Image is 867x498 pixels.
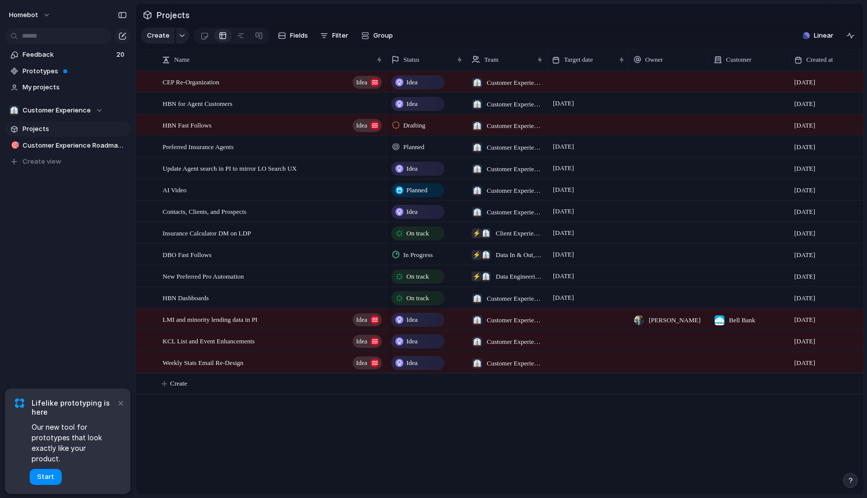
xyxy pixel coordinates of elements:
[472,358,482,368] div: 👔
[30,469,62,485] button: Start
[356,356,367,370] span: Idea
[487,358,543,368] span: Customer Experience
[794,358,815,368] span: [DATE]
[726,55,752,65] span: Customer
[481,228,491,238] div: 👔
[496,250,543,260] span: Data In & Out , Customer Experience
[5,154,130,169] button: Create view
[472,250,482,260] div: ⚡
[550,162,576,174] span: [DATE]
[32,399,115,417] span: Lifelike prototyping is here
[332,31,348,41] span: Filter
[274,28,312,44] button: Fields
[23,157,61,167] span: Create view
[155,6,192,24] span: Projects
[5,103,130,118] button: 👔Customer Experience
[484,55,499,65] span: Team
[406,358,417,368] span: Idea
[496,228,543,238] span: Client Experience , Customer Experience
[472,78,482,88] div: 👔
[9,105,19,115] div: 👔
[406,207,417,217] span: Idea
[23,105,91,115] span: Customer Experience
[9,141,19,151] button: 🎯
[353,76,382,89] button: Idea
[174,55,190,65] span: Name
[353,335,382,348] button: Idea
[406,228,429,238] span: On track
[163,119,212,131] span: HBN Fast Follows
[472,272,482,282] div: ⚡
[487,164,543,174] span: Customer Experience
[163,76,219,87] span: CEP Re-Organization
[163,141,234,152] span: Preferred Insurance Agents
[481,250,491,260] div: 👔
[472,337,482,347] div: 👔
[487,143,543,153] span: Customer Experience
[406,272,429,282] span: On track
[116,50,126,60] span: 20
[9,10,38,20] span: Homebot
[814,31,833,41] span: Linear
[23,66,127,76] span: Prototypes
[487,337,543,347] span: Customer Experience
[794,185,815,195] span: [DATE]
[794,142,815,152] span: [DATE]
[487,294,543,304] span: Customer Experience
[794,99,815,109] span: [DATE]
[487,186,543,196] span: Customer Experience
[472,315,482,325] div: 👔
[406,315,417,325] span: Idea
[550,292,576,304] span: [DATE]
[356,334,367,348] span: Idea
[23,50,113,60] span: Feedback
[163,270,244,282] span: New Preferred Pro Automation
[472,294,482,304] div: 👔
[794,207,815,217] span: [DATE]
[403,55,419,65] span: Status
[550,270,576,282] span: [DATE]
[356,28,398,44] button: Group
[163,356,243,368] span: Weekly Stats Email Re-Design
[487,315,543,325] span: Customer Experience
[487,121,543,131] span: Customer Experience
[472,99,482,109] div: 👔
[406,185,427,195] span: Planned
[794,164,815,174] span: [DATE]
[114,397,126,409] button: Dismiss
[163,227,251,238] span: Insurance Calculator DM on LDP
[141,28,175,44] button: Create
[316,28,352,44] button: Filter
[487,207,543,217] span: Customer Experience
[649,315,700,325] span: [PERSON_NAME]
[353,313,382,326] button: Idea
[550,227,576,239] span: [DATE]
[147,31,170,41] span: Create
[496,272,543,282] span: Data Engineering , Customer Experience
[472,143,482,153] div: 👔
[794,272,815,282] span: [DATE]
[794,336,815,346] span: [DATE]
[356,313,367,327] span: Idea
[550,141,576,153] span: [DATE]
[550,184,576,196] span: [DATE]
[163,248,212,260] span: DBO Fast Follows
[5,47,130,62] a: Feedback20
[23,82,127,92] span: My projects
[37,472,54,482] span: Start
[487,99,543,109] span: Customer Experience
[5,121,130,137] a: Projects
[23,124,127,134] span: Projects
[406,164,417,174] span: Idea
[472,207,482,217] div: 👔
[472,121,482,131] div: 👔
[23,141,127,151] span: Customer Experience Roadmap Planning
[564,55,593,65] span: Target date
[472,228,482,238] div: ⚡
[799,28,837,43] button: Linear
[163,97,232,109] span: HBN for Agent Customers
[163,184,187,195] span: AI Video
[794,315,815,325] span: [DATE]
[356,75,367,89] span: Idea
[403,120,425,131] span: Drafting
